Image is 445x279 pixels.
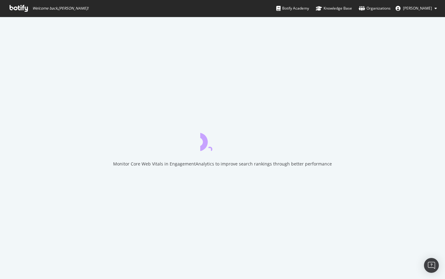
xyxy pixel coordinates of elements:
span: TL Chua [403,6,432,11]
div: Open Intercom Messenger [424,258,439,273]
span: Welcome back, [PERSON_NAME] ! [32,6,88,11]
button: [PERSON_NAME] [391,3,442,13]
div: animation [200,129,245,151]
div: Monitor Core Web Vitals in EngagementAnalytics to improve search rankings through better performance [113,161,332,167]
div: Botify Academy [276,5,309,11]
div: Organizations [359,5,391,11]
div: Knowledge Base [316,5,352,11]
